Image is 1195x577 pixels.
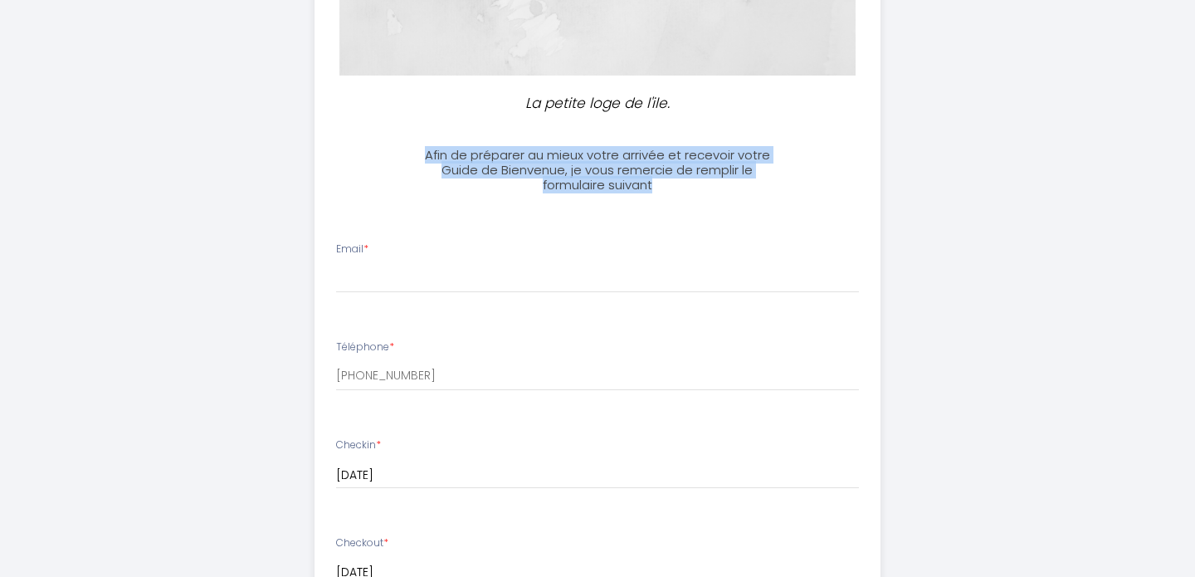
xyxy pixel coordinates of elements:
[412,148,782,193] h3: Afin de préparer au mieux votre arrivée et recevoir votre Guide de Bienvenue, je vous remercie de...
[336,438,381,453] label: Checkin
[336,340,394,355] label: Téléphone
[420,92,775,115] p: La petite loge de l'ile.
[336,242,368,257] label: Email
[336,535,388,551] label: Checkout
